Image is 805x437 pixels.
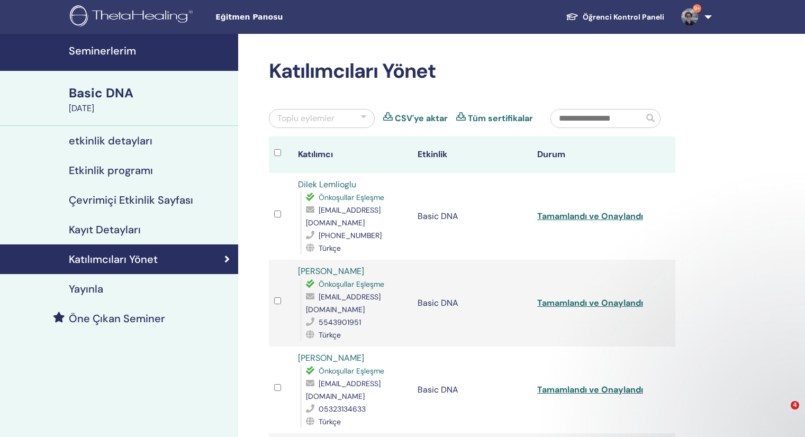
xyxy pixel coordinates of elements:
[412,347,532,433] td: Basic DNA
[69,253,158,266] h4: Katılımcıları Yönet
[298,266,364,277] a: [PERSON_NAME]
[681,8,698,25] img: default.jpg
[69,134,152,147] h4: etkinlik detayları
[319,193,384,202] span: Önkoşullar Eşleşme
[269,59,675,84] h2: Katılımcıları Yönet
[69,102,232,115] div: [DATE]
[537,384,643,395] a: Tamamlandı ve Onaylandı
[319,330,341,340] span: Türkçe
[395,112,448,125] a: CSV'ye aktar
[412,136,532,173] th: Etkinlik
[69,223,141,236] h4: Kayıt Detayları
[319,317,361,327] span: 5543901951
[468,112,533,125] a: Tüm sertifikalar
[537,211,643,222] a: Tamamlandı ve Onaylandı
[306,379,381,401] span: [EMAIL_ADDRESS][DOMAIN_NAME]
[319,243,341,253] span: Türkçe
[319,417,341,426] span: Türkçe
[693,4,701,13] span: 9+
[532,136,652,173] th: Durum
[69,283,103,295] h4: Yayınla
[412,173,532,260] td: Basic DNA
[319,404,366,414] span: 05323134633
[306,292,381,314] span: [EMAIL_ADDRESS][DOMAIN_NAME]
[69,312,165,325] h4: Öne Çıkan Seminer
[215,12,374,23] span: Eğitmen Panosu
[566,12,578,21] img: graduation-cap-white.svg
[70,5,196,29] img: logo.png
[69,44,232,57] h4: Seminerlerim
[319,366,384,376] span: Önkoşullar Eşleşme
[306,205,381,227] span: [EMAIL_ADDRESS][DOMAIN_NAME]
[412,260,532,347] td: Basic DNA
[319,279,384,289] span: Önkoşullar Eşleşme
[298,352,364,363] a: [PERSON_NAME]
[293,136,412,173] th: Katılımcı
[791,401,799,409] span: 4
[69,164,153,177] h4: Etkinlik programı
[298,179,356,190] a: Dilek Lemlioglu
[69,194,193,206] h4: Çevrimiçi Etkinlik Sayfası
[557,7,673,27] a: Öğrenci Kontrol Paneli
[277,112,334,125] div: Toplu eylemler
[319,231,382,240] span: [PHONE_NUMBER]
[62,84,238,115] a: Basic DNA[DATE]
[769,401,794,426] iframe: Intercom live chat
[537,297,643,308] a: Tamamlandı ve Onaylandı
[69,84,232,102] div: Basic DNA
